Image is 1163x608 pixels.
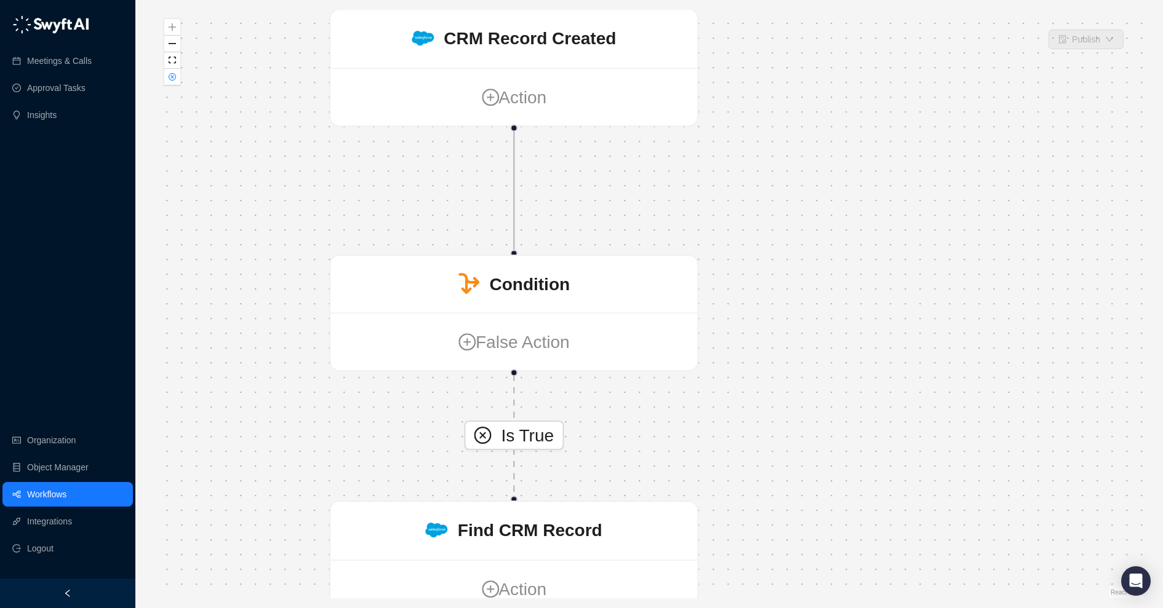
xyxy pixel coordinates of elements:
[458,333,476,350] span: plus-circle
[27,76,86,100] a: Approval Tasks
[63,589,72,598] span: left
[27,103,57,127] a: Insights
[474,427,491,444] span: close-circle
[330,576,697,603] a: Action
[329,255,698,371] div: Conditionplus-circleFalse Action
[489,274,570,294] strong: Condition
[27,509,72,534] a: Integrations
[27,536,54,561] span: Logout
[164,69,180,85] button: close-circle
[1121,566,1151,596] div: Open Intercom Messenger
[330,328,697,355] a: False Action
[164,36,180,52] button: zoom out
[27,428,76,452] a: Organization
[27,49,92,73] a: Meetings & Calls
[1049,30,1124,49] button: Publish
[12,15,89,34] img: logo-05li4sbe.png
[1111,589,1141,596] a: React Flow attribution
[27,455,89,480] a: Object Manager
[481,89,498,106] span: plus-circle
[169,73,176,81] span: close-circle
[458,520,602,540] strong: Find CRM Record
[12,544,21,553] span: logout
[464,420,564,450] button: Is True
[330,84,697,111] a: Action
[164,52,180,69] button: fit view
[329,9,698,127] div: CRM Record Createdplus-circleAction
[444,28,616,48] strong: CRM Record Created
[412,31,434,46] img: salesforce-ChMvK6Xa.png
[501,422,554,449] span: Is True
[27,482,66,507] a: Workflows
[426,523,448,538] img: salesforce-ChMvK6Xa.png
[481,580,498,598] span: plus-circle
